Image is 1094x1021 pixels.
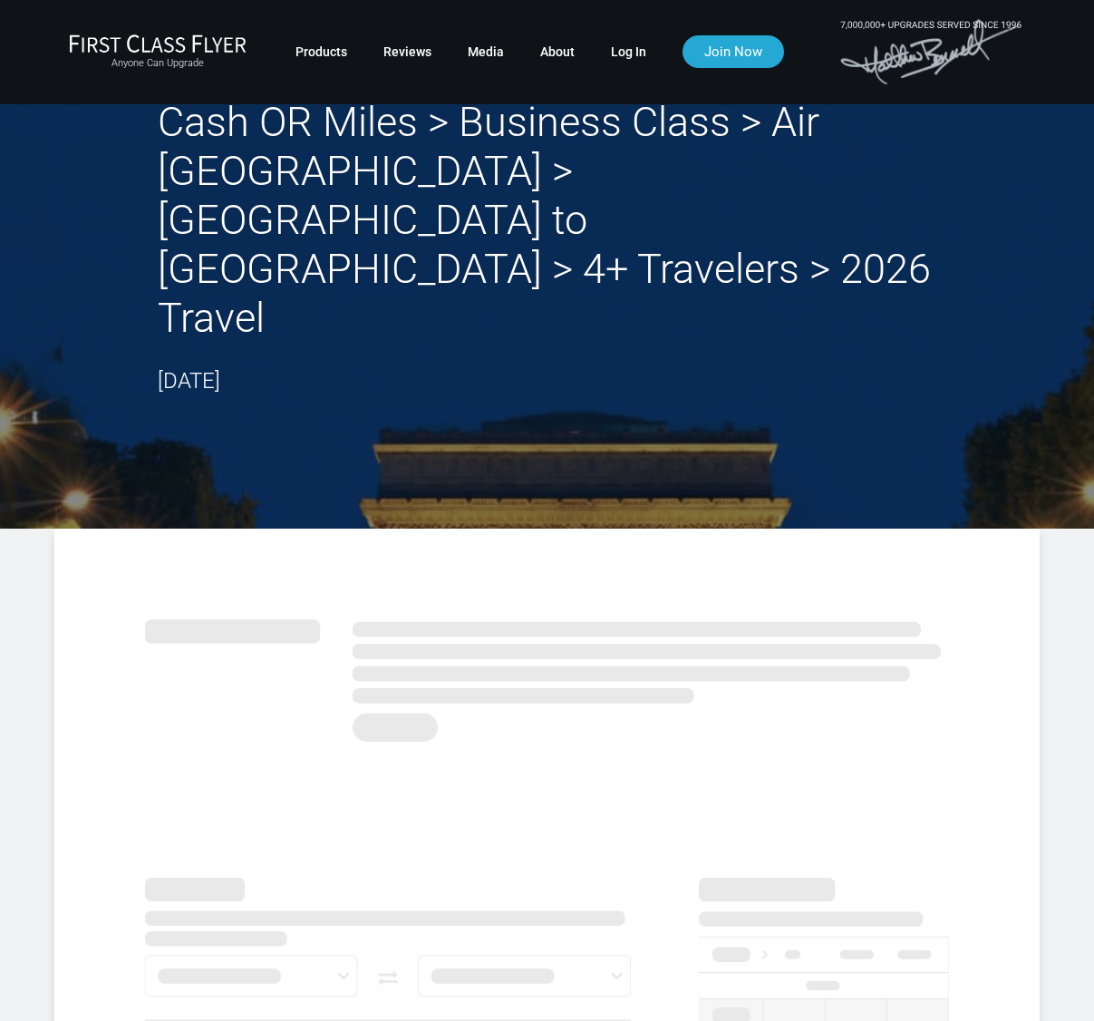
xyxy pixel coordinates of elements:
time: [DATE] [158,368,220,394]
a: About [540,35,575,68]
a: Media [468,35,504,68]
a: Log In [611,35,646,68]
a: Join Now [683,35,784,68]
img: First Class Flyer [69,34,247,53]
a: Reviews [383,35,431,68]
small: Anyone Can Upgrade [69,57,247,70]
a: Products [295,35,347,68]
img: summary.svg [145,601,948,751]
a: First Class FlyerAnyone Can Upgrade [69,34,247,70]
h2: Cash OR Miles > Business Class > Air [GEOGRAPHIC_DATA] > [GEOGRAPHIC_DATA] to [GEOGRAPHIC_DATA] >... [158,98,937,343]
